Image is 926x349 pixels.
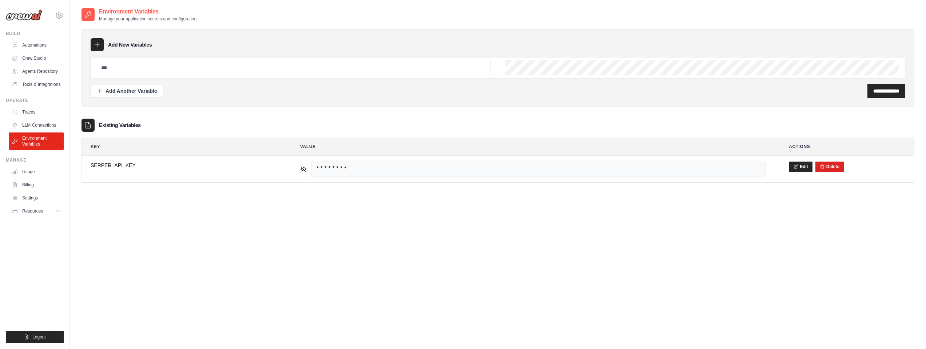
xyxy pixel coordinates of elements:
div: Add Another Variable [97,87,157,95]
button: Delete [820,164,839,170]
button: Edit [789,162,812,172]
h3: Add New Variables [108,41,152,48]
button: Logout [6,331,64,343]
a: Crew Studio [9,52,64,64]
th: Key [82,138,286,155]
button: Add Another Variable [91,84,163,98]
span: Logout [32,334,46,340]
span: Resources [22,208,43,214]
a: Traces [9,106,64,118]
a: Settings [9,192,64,204]
th: Value [291,138,774,155]
img: Logo [6,10,42,21]
a: LLM Connections [9,119,64,131]
div: Operate [6,98,64,103]
a: Automations [9,39,64,51]
a: Tools & Integrations [9,79,64,90]
th: Actions [780,138,914,155]
a: Billing [9,179,64,191]
a: Agents Repository [9,66,64,77]
button: Resources [9,205,64,217]
span: SERPER_API_KEY [91,162,277,169]
h3: Existing Variables [99,122,141,129]
div: Build [6,31,64,36]
p: Manage your application secrets and configuration [99,16,196,22]
a: Usage [9,166,64,178]
a: Environment Variables [9,132,64,150]
h2: Environment Variables [99,7,196,16]
div: Manage [6,157,64,163]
